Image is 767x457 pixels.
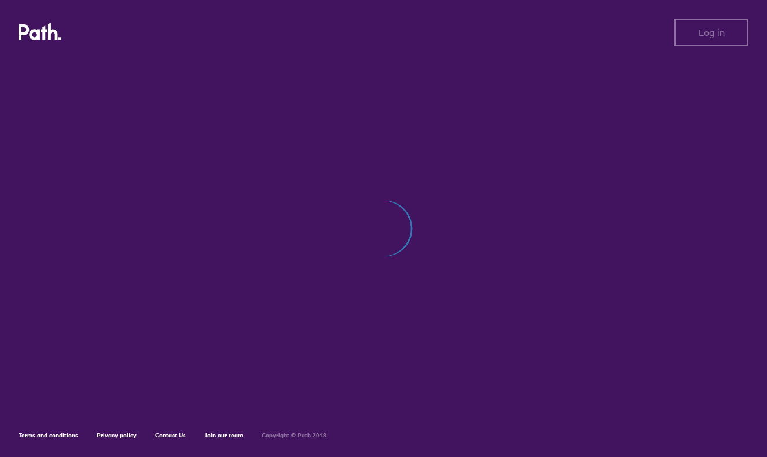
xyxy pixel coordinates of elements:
[155,432,186,439] a: Contact Us
[262,432,326,439] h6: Copyright © Path 2018
[19,432,78,439] a: Terms and conditions
[674,19,748,46] button: Log in
[97,432,137,439] a: Privacy policy
[204,432,243,439] a: Join our team
[699,27,725,38] span: Log in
